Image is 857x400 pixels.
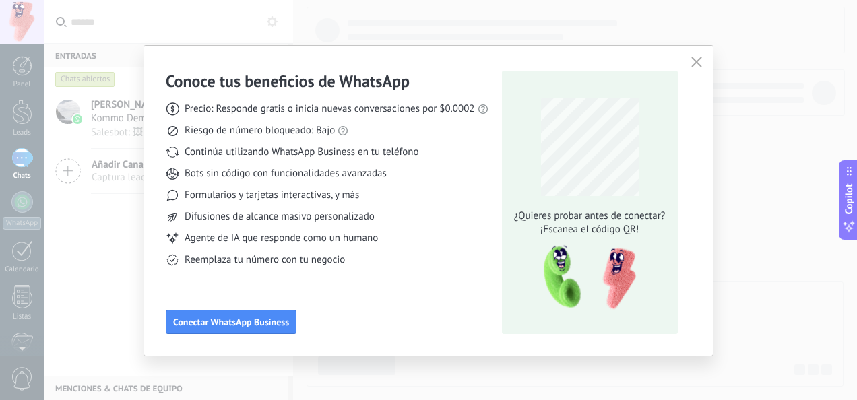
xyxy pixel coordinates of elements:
span: Difusiones de alcance masivo personalizado [185,210,375,224]
button: Conectar WhatsApp Business [166,310,296,334]
span: Continúa utilizando WhatsApp Business en tu teléfono [185,145,418,159]
span: Riesgo de número bloqueado: Bajo [185,124,335,137]
span: Copilot [842,184,856,215]
span: ¿Quieres probar antes de conectar? [510,209,669,223]
span: Formularios y tarjetas interactivas, y más [185,189,359,202]
span: Conectar WhatsApp Business [173,317,289,327]
img: qr-pic-1x.png [532,242,639,314]
span: Precio: Responde gratis o inicia nuevas conversaciones por $0.0002 [185,102,475,116]
h3: Conoce tus beneficios de WhatsApp [166,71,410,92]
span: Reemplaza tu número con tu negocio [185,253,345,267]
span: ¡Escanea el código QR! [510,223,669,236]
span: Bots sin código con funcionalidades avanzadas [185,167,387,180]
span: Agente de IA que responde como un humano [185,232,378,245]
